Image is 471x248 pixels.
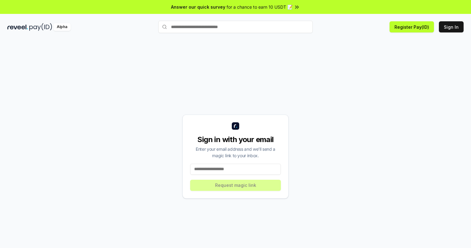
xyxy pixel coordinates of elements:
img: reveel_dark [7,23,28,31]
span: for a chance to earn 10 USDT 📝 [227,4,293,10]
img: logo_small [232,122,239,130]
span: Answer our quick survey [171,4,225,10]
button: Register Pay(ID) [390,21,434,32]
div: Sign in with your email [190,135,281,145]
button: Sign In [439,21,464,32]
div: Alpha [53,23,71,31]
img: pay_id [29,23,52,31]
div: Enter your email address and we’ll send a magic link to your inbox. [190,146,281,159]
